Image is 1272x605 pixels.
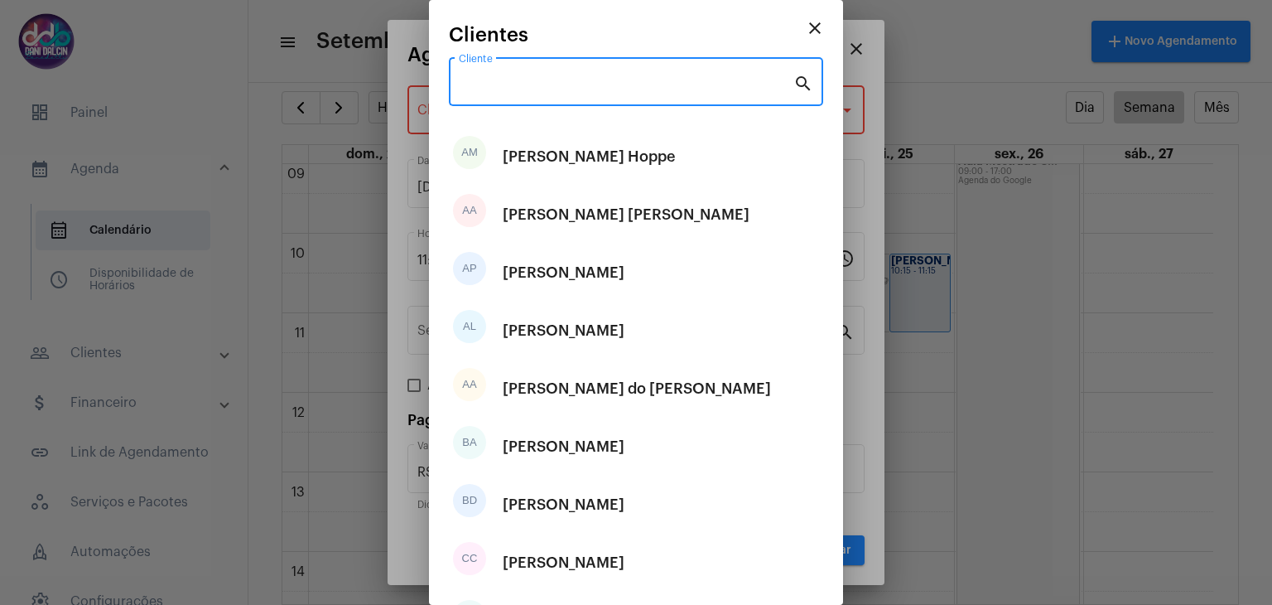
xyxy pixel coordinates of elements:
[503,306,624,356] div: [PERSON_NAME]
[453,194,486,227] div: AA
[503,480,624,530] div: [PERSON_NAME]
[503,190,749,240] div: [PERSON_NAME] [PERSON_NAME]
[503,422,624,472] div: [PERSON_NAME]
[453,542,486,575] div: CC
[459,78,793,93] input: Pesquisar cliente
[503,364,771,414] div: [PERSON_NAME] do [PERSON_NAME]
[793,73,813,93] mat-icon: search
[453,252,486,285] div: AP
[503,248,624,298] div: [PERSON_NAME]
[449,24,528,46] span: Clientes
[805,18,825,38] mat-icon: close
[453,136,486,169] div: AM
[453,368,486,401] div: AA
[503,538,624,588] div: [PERSON_NAME]
[503,132,675,181] div: [PERSON_NAME] Hoppe
[453,484,486,517] div: BD
[453,310,486,343] div: AL
[453,426,486,459] div: BA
